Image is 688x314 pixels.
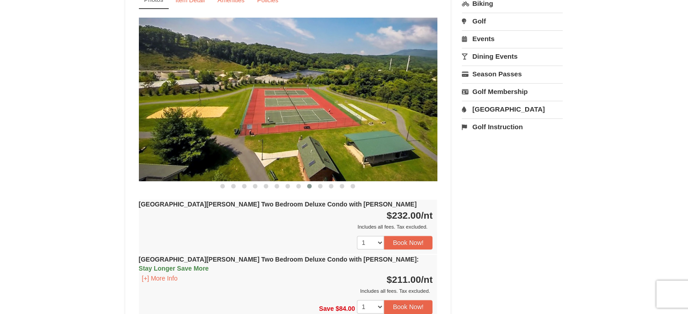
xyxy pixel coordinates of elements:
[139,265,209,272] span: Stay Longer Save More
[139,18,437,181] img: 18876286-145-44796c87.jpg
[387,274,421,285] span: $211.00
[139,286,433,295] div: Includes all fees. Tax excluded.
[319,305,334,312] span: Save
[462,101,563,117] a: [GEOGRAPHIC_DATA]
[336,305,355,312] span: $84.00
[139,273,181,283] button: [+] More Info
[384,236,433,249] button: Book Now!
[387,210,433,220] strong: $232.00
[462,48,563,65] a: Dining Events
[139,201,417,208] strong: [GEOGRAPHIC_DATA][PERSON_NAME] Two Bedroom Deluxe Condo with [PERSON_NAME]
[139,256,419,272] strong: [GEOGRAPHIC_DATA][PERSON_NAME] Two Bedroom Deluxe Condo with [PERSON_NAME]
[462,83,563,100] a: Golf Membership
[462,13,563,29] a: Golf
[462,30,563,47] a: Events
[139,222,433,231] div: Includes all fees. Tax excluded.
[417,256,419,263] span: :
[384,300,433,314] button: Book Now!
[462,66,563,82] a: Season Passes
[421,274,433,285] span: /nt
[421,210,433,220] span: /nt
[462,118,563,135] a: Golf Instruction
